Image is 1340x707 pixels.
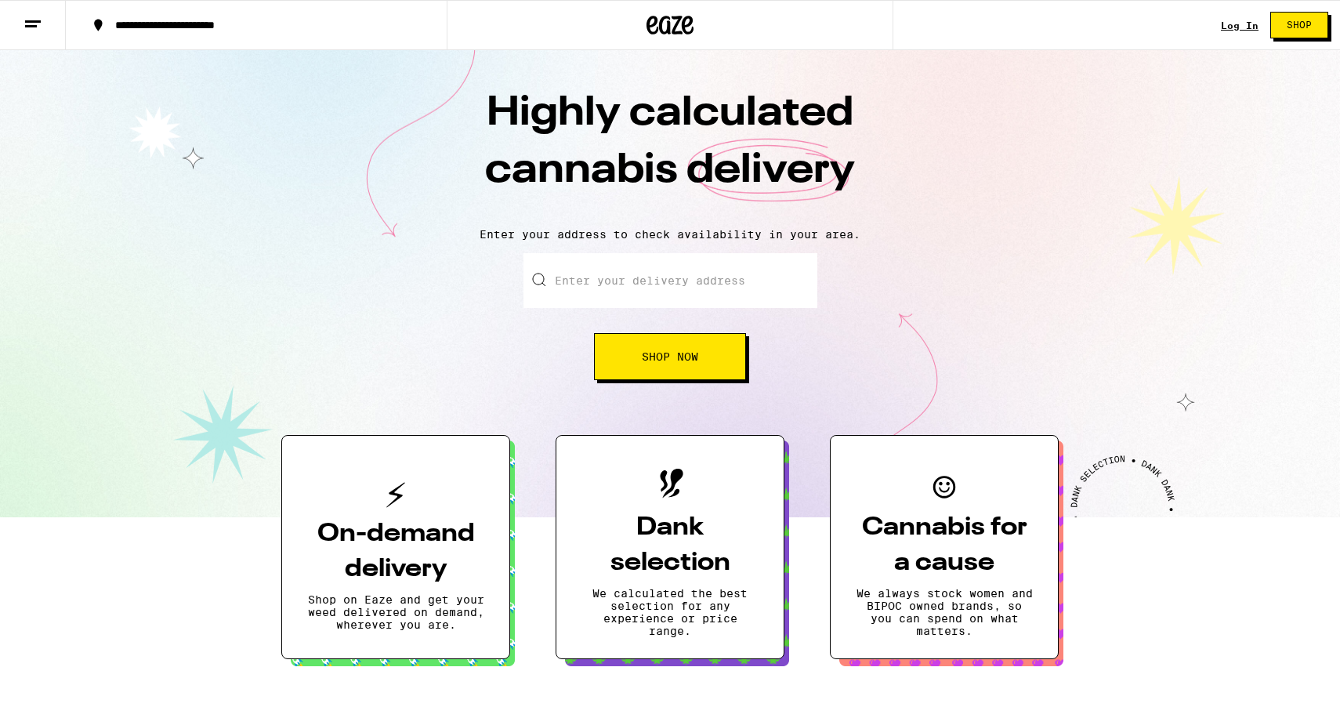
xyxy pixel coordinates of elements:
[856,510,1033,581] h3: Cannabis for a cause
[642,351,698,362] span: Shop Now
[307,517,484,587] h3: On-demand delivery
[1270,12,1328,38] button: Shop
[1259,12,1340,38] a: Shop
[856,587,1033,637] p: We always stock women and BIPOC owned brands, so you can spend on what matters.
[281,435,510,659] button: On-demand deliveryShop on Eaze and get your weed delivered on demand, wherever you are.
[581,587,759,637] p: We calculated the best selection for any experience or price range.
[307,593,484,631] p: Shop on Eaze and get your weed delivered on demand, wherever you are.
[581,510,759,581] h3: Dank selection
[830,435,1059,659] button: Cannabis for a causeWe always stock women and BIPOC owned brands, so you can spend on what matters.
[1221,20,1259,31] a: Log In
[396,85,944,216] h1: Highly calculated cannabis delivery
[594,333,746,380] button: Shop Now
[556,435,784,659] button: Dank selectionWe calculated the best selection for any experience or price range.
[16,228,1324,241] p: Enter your address to check availability in your area.
[1287,20,1312,30] span: Shop
[523,253,817,308] input: Enter your delivery address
